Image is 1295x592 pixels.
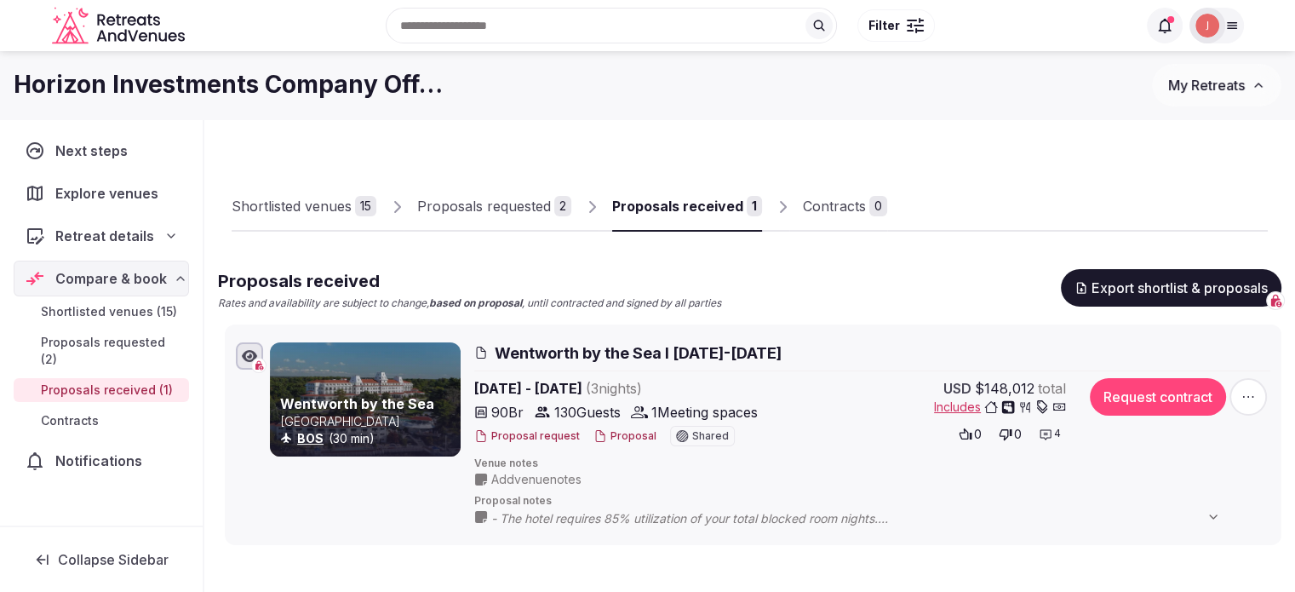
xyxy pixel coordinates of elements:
a: Proposals requested (2) [14,330,189,371]
span: Filter [868,17,900,34]
span: Shared [692,431,729,441]
a: Proposals received1 [612,182,762,232]
div: 1 [747,196,762,216]
div: Shortlisted venues [232,196,352,216]
a: Wentworth by the Sea [280,395,434,412]
a: Shortlisted venues15 [232,182,376,232]
span: 0 [974,426,982,443]
img: Joanna Asiukiewicz [1195,14,1219,37]
span: $148,012 [975,378,1034,399]
button: Proposal [593,429,656,444]
strong: based on proposal [429,296,522,309]
span: Compare & book [55,268,167,289]
span: 1 Meeting spaces [651,402,758,422]
button: Request contract [1090,378,1226,416]
span: - The hotel requires 85% utilization of your total blocked room nights. - Group will have up unti... [491,510,1237,527]
p: [GEOGRAPHIC_DATA] [280,413,457,430]
span: Collapse Sidebar [58,551,169,568]
span: Shortlisted venues (15) [41,303,177,320]
a: Explore venues [14,175,189,211]
span: Proposals received (1) [41,382,173,399]
a: Contracts0 [803,182,887,232]
span: Explore venues [55,183,165,204]
a: Proposals requested2 [417,182,571,232]
h2: Proposals received [218,269,721,293]
button: Filter [857,9,935,42]
span: Wentworth by the Sea I [DATE]-[DATE] [495,342,782,364]
h1: Horizon Investments Company Offsite [14,68,450,101]
div: (30 min) [280,430,457,447]
button: Collapse Sidebar [14,541,189,578]
span: Proposals requested (2) [41,334,182,368]
div: Contracts [803,196,866,216]
a: Visit the homepage [52,7,188,45]
button: BOS [297,430,324,447]
div: 2 [554,196,571,216]
button: 0 [954,422,987,446]
p: Rates and availability are subject to change, , until contracted and signed by all parties [218,296,721,311]
span: Notifications [55,451,149,471]
button: Export shortlist & proposals [1061,269,1281,307]
span: Add venue notes [491,471,582,488]
span: 130 Guests [554,402,621,422]
span: 4 [1054,427,1061,441]
div: Proposals requested [417,196,551,216]
span: total [1038,378,1066,399]
div: Proposals received [612,196,743,216]
button: Proposal request [474,429,580,444]
span: 0 [1014,426,1022,443]
div: 0 [869,196,887,216]
button: 0 [994,422,1027,446]
a: Contracts [14,409,189,433]
span: Retreat details [55,226,154,246]
a: Next steps [14,133,189,169]
span: Venue notes [474,457,1270,471]
span: Contracts [41,412,99,429]
span: My Retreats [1168,77,1245,94]
a: Proposals received (1) [14,378,189,402]
svg: Retreats and Venues company logo [52,7,188,45]
button: My Retreats [1152,64,1281,106]
span: 90 Br [491,402,524,422]
button: Includes [934,399,1066,416]
a: BOS [297,431,324,445]
div: 15 [355,196,376,216]
span: Proposal notes [474,494,1270,509]
span: USD [943,378,971,399]
span: Next steps [55,141,135,161]
a: Shortlisted venues (15) [14,300,189,324]
span: ( 3 night s ) [586,380,642,397]
span: [DATE] - [DATE] [474,378,774,399]
a: Notifications [14,443,189,479]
